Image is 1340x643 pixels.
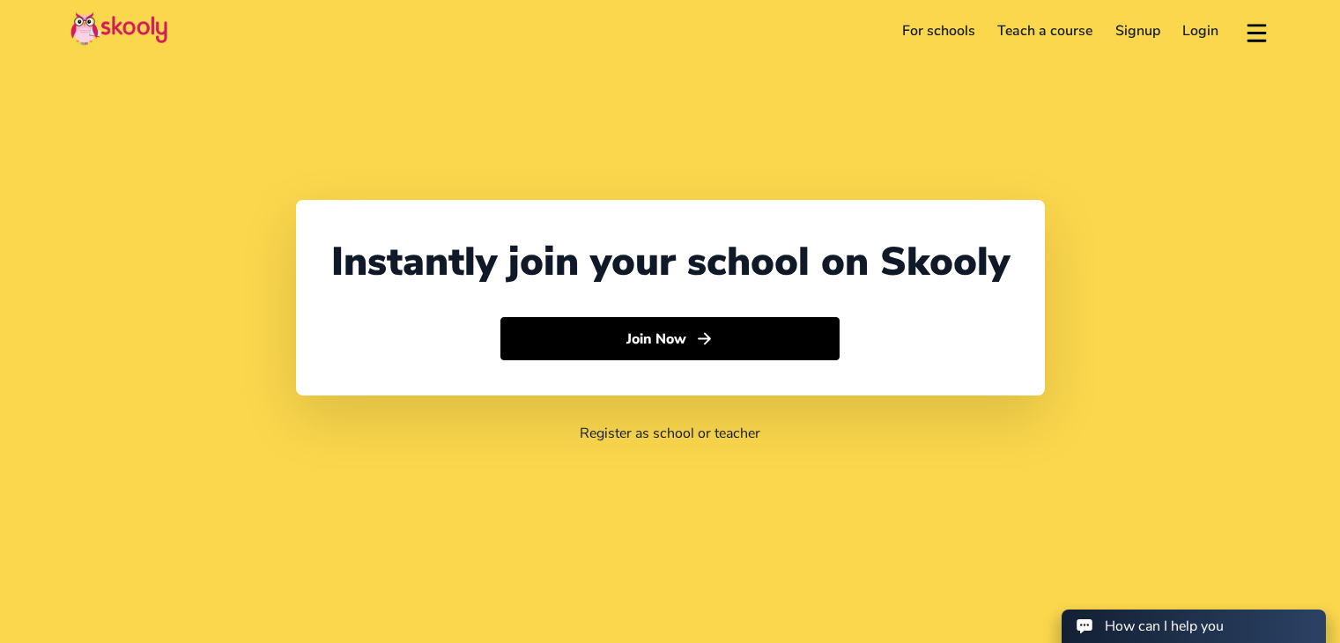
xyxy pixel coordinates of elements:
[500,317,840,361] button: Join Nowarrow forward outline
[986,17,1104,45] a: Teach a course
[891,17,987,45] a: For schools
[70,11,167,46] img: Skooly
[1244,17,1270,46] button: menu outline
[1104,17,1172,45] a: Signup
[695,329,714,348] ion-icon: arrow forward outline
[1172,17,1231,45] a: Login
[580,424,760,443] a: Register as school or teacher
[331,235,1010,289] div: Instantly join your school on Skooly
